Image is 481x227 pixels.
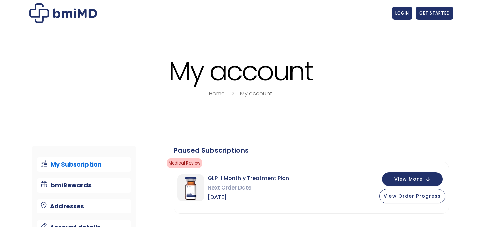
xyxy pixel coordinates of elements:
div: Paused Subscriptions [174,146,449,155]
a: LOGIN [392,7,412,20]
a: My account [240,90,272,97]
span: LOGIN [395,10,409,16]
a: bmiRewards [37,178,131,193]
button: View More [382,172,443,186]
span: View Order Progress [384,193,441,199]
a: Home [209,90,225,97]
span: GET STARTED [419,10,450,16]
span: View More [394,177,423,181]
span: [DATE] [208,193,289,202]
a: GET STARTED [416,7,453,20]
img: GLP-1 Monthly Treatment Plan [177,174,204,201]
h1: My account [28,57,453,85]
a: Addresses [37,199,131,213]
img: My account [29,3,97,23]
span: Medical Review [167,158,202,168]
span: Next Order Date [208,183,289,193]
a: My Subscription [37,157,131,172]
button: View Order Progress [379,189,445,203]
i: breadcrumbs separator [229,90,237,97]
